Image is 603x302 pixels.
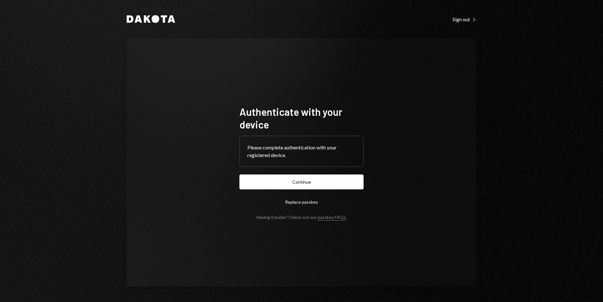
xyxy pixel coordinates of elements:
[239,174,364,189] button: Continue
[247,144,356,159] div: Please complete authentication with your registered device.
[257,214,347,220] div: Having trouble? Check out our .
[453,16,476,23] a: Sign out
[318,214,346,220] a: passkey FAQs
[239,105,364,131] h1: Authenticate with your device
[239,194,364,209] button: Replace passkey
